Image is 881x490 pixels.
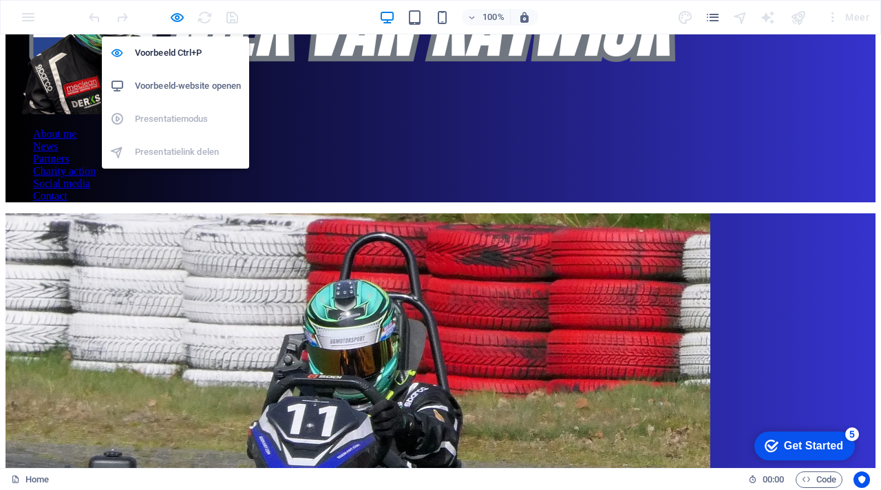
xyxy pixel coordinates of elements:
[518,11,531,23] i: Stel bij het wijzigen van de grootte van de weergegeven website automatisch het juist zoomniveau ...
[462,9,511,25] button: 100%
[102,3,116,17] div: 5
[802,471,836,488] span: Code
[705,9,721,25] button: pages
[796,471,842,488] button: Code
[705,10,721,25] i: Pagina's (Ctrl+Alt+S)
[772,474,774,484] span: :
[41,15,100,28] div: Get Started
[11,471,49,488] a: Home
[11,7,112,36] div: Get Started 5 items remaining, 0% complete
[853,471,870,488] button: Usercentrics
[135,78,241,94] h6: Voorbeeld-website openen
[748,471,785,488] h6: Sessietijd
[482,9,505,25] h6: 100%
[763,471,784,488] span: 00 00
[135,45,241,61] h6: Voorbeeld Ctrl+P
